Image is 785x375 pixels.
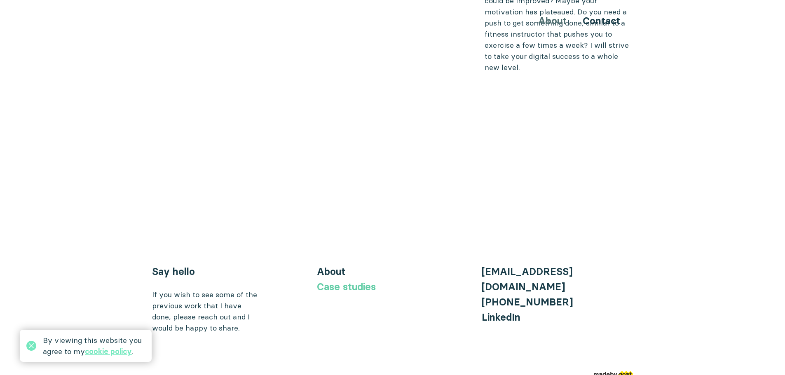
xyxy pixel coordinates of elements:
[317,281,376,293] a: Case studies
[152,266,195,277] a: Say hello
[482,266,572,293] a: [EMAIL_ADDRESS][DOMAIN_NAME]
[85,347,132,356] a: cookie policy
[583,15,620,27] a: Contact
[317,266,345,277] a: About
[482,311,520,323] a: LinkedIn
[152,289,259,333] div: If you wish to see some of the previous work that I have done, please reach out and I would be ha...
[43,335,145,357] div: By viewing this website you agree to my .
[482,296,573,308] a: [PHONE_NUMBER]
